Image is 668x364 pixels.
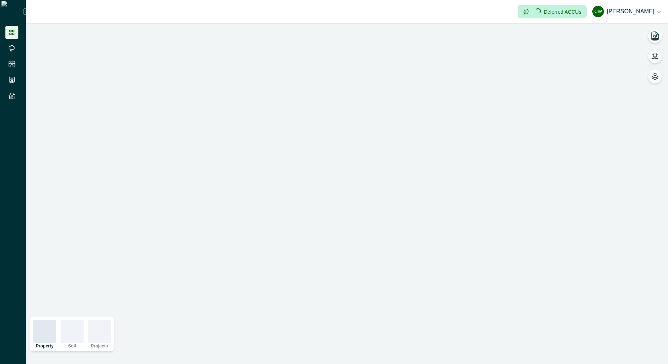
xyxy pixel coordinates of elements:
p: Soil [68,344,76,348]
p: Property [36,344,53,348]
p: Deferred ACCUs [544,9,581,14]
img: Logo [1,1,23,22]
p: Projects [91,344,108,348]
button: cadel watson[PERSON_NAME] [592,3,661,20]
